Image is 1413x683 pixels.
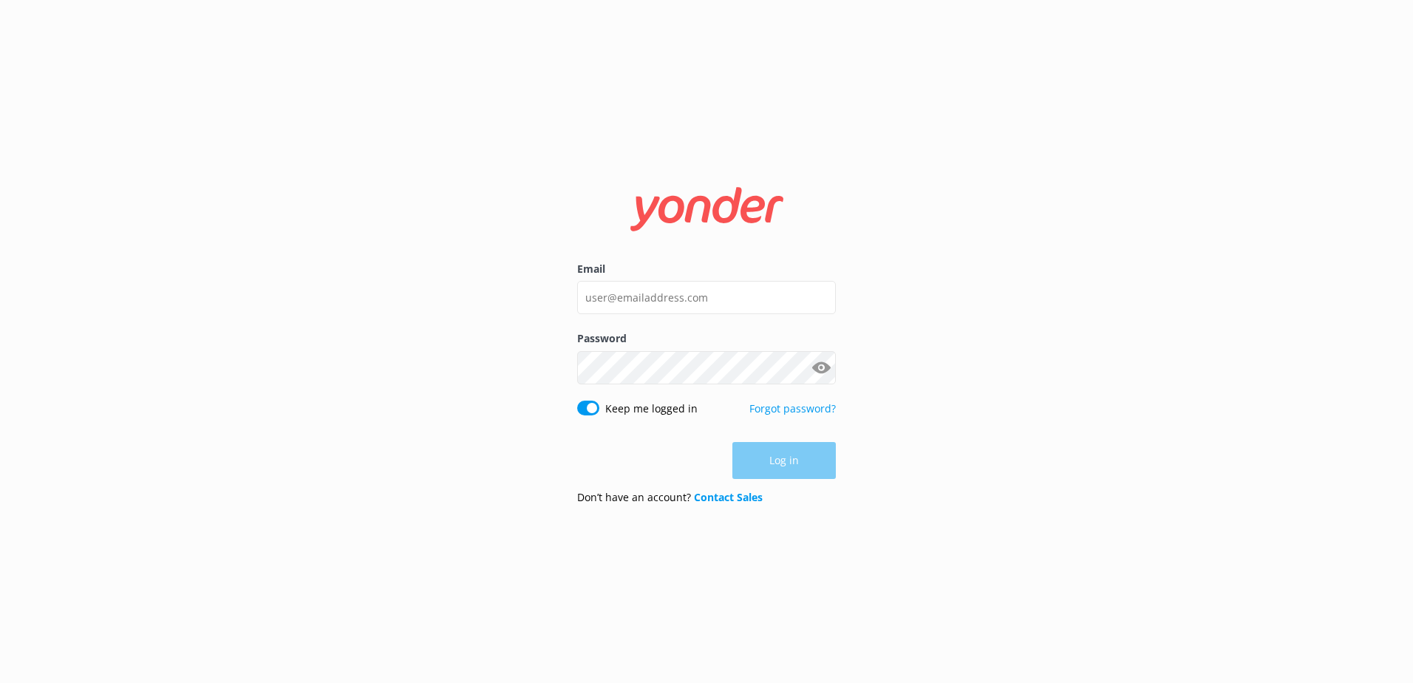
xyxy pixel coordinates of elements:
[577,330,836,347] label: Password
[605,401,698,417] label: Keep me logged in
[577,489,763,506] p: Don’t have an account?
[577,261,836,277] label: Email
[806,353,836,382] button: Show password
[694,490,763,504] a: Contact Sales
[749,401,836,415] a: Forgot password?
[577,281,836,314] input: user@emailaddress.com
